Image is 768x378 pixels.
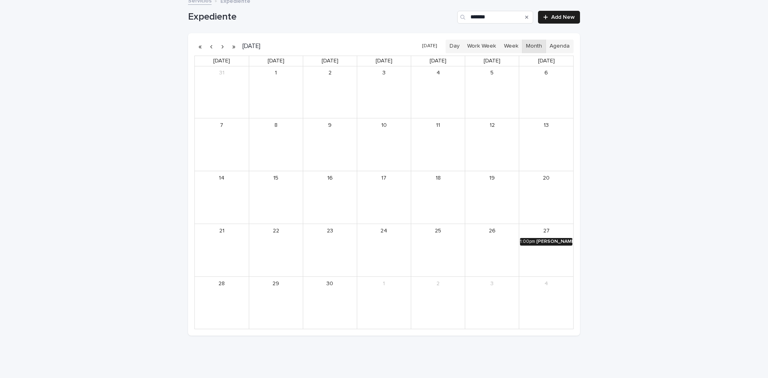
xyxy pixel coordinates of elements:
a: September 14, 2025 [215,172,228,184]
td: September 1, 2025 [249,66,303,118]
td: August 31, 2025 [195,66,249,118]
td: October 3, 2025 [465,277,519,329]
a: September 21, 2025 [215,224,228,237]
td: September 23, 2025 [303,224,357,277]
td: September 8, 2025 [249,118,303,171]
td: September 9, 2025 [303,118,357,171]
a: September 5, 2025 [486,67,498,80]
td: September 2, 2025 [303,66,357,118]
a: September 28, 2025 [215,277,228,290]
button: Work Week [463,40,500,53]
a: September 27, 2025 [540,224,553,237]
td: September 21, 2025 [195,224,249,277]
td: September 18, 2025 [411,171,465,224]
td: September 7, 2025 [195,118,249,171]
a: Wednesday [374,56,394,66]
a: September 20, 2025 [540,172,553,184]
a: August 31, 2025 [215,67,228,80]
h1: Expediente [188,11,454,23]
a: October 3, 2025 [486,277,498,290]
a: September 19, 2025 [486,172,498,184]
button: [DATE] [418,40,441,52]
td: September 12, 2025 [465,118,519,171]
td: September 15, 2025 [249,171,303,224]
button: Week [500,40,522,53]
a: September 23, 2025 [324,224,336,237]
button: Day [446,40,464,53]
button: Month [522,40,546,53]
a: September 11, 2025 [432,119,444,132]
td: September 5, 2025 [465,66,519,118]
div: [PERSON_NAME] [PERSON_NAME] [536,239,572,244]
button: Agenda [546,40,574,53]
a: Sunday [212,56,232,66]
td: September 17, 2025 [357,171,411,224]
a: September 17, 2025 [378,172,390,184]
a: September 30, 2025 [324,277,336,290]
td: September 19, 2025 [465,171,519,224]
td: September 29, 2025 [249,277,303,329]
td: September 6, 2025 [519,66,573,118]
div: 1:00pm [520,239,535,244]
td: September 20, 2025 [519,171,573,224]
a: September 1, 2025 [270,67,282,80]
button: Next year [228,40,239,53]
a: September 12, 2025 [486,119,498,132]
a: September 4, 2025 [432,67,444,80]
a: Thursday [428,56,448,66]
a: October 4, 2025 [540,277,553,290]
td: September 16, 2025 [303,171,357,224]
a: September 6, 2025 [540,67,553,80]
td: September 14, 2025 [195,171,249,224]
a: September 10, 2025 [378,119,390,132]
a: September 15, 2025 [270,172,282,184]
td: September 27, 2025 [519,224,573,277]
a: October 2, 2025 [432,277,444,290]
td: October 2, 2025 [411,277,465,329]
a: September 25, 2025 [432,224,444,237]
td: September 25, 2025 [411,224,465,277]
td: September 3, 2025 [357,66,411,118]
input: Search [457,11,533,24]
td: September 11, 2025 [411,118,465,171]
a: September 26, 2025 [486,224,498,237]
a: September 22, 2025 [270,224,282,237]
a: September 18, 2025 [432,172,444,184]
a: Monday [266,56,286,66]
td: September 10, 2025 [357,118,411,171]
a: Add New [538,11,580,24]
a: September 8, 2025 [270,119,282,132]
button: Previous year [194,40,206,53]
td: September 28, 2025 [195,277,249,329]
button: Next month [217,40,228,53]
h2: [DATE] [239,43,260,49]
a: Friday [482,56,502,66]
a: September 2, 2025 [324,67,336,80]
a: September 3, 2025 [378,67,390,80]
a: September 29, 2025 [270,277,282,290]
td: September 30, 2025 [303,277,357,329]
a: Saturday [536,56,556,66]
td: September 22, 2025 [249,224,303,277]
td: September 24, 2025 [357,224,411,277]
td: October 4, 2025 [519,277,573,329]
button: Previous month [206,40,217,53]
td: September 13, 2025 [519,118,573,171]
span: Add New [551,14,575,20]
a: September 16, 2025 [324,172,336,184]
a: Tuesday [320,56,340,66]
td: September 4, 2025 [411,66,465,118]
a: September 13, 2025 [540,119,553,132]
td: October 1, 2025 [357,277,411,329]
a: September 7, 2025 [215,119,228,132]
td: September 26, 2025 [465,224,519,277]
a: September 24, 2025 [378,224,390,237]
a: October 1, 2025 [378,277,390,290]
a: September 9, 2025 [324,119,336,132]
